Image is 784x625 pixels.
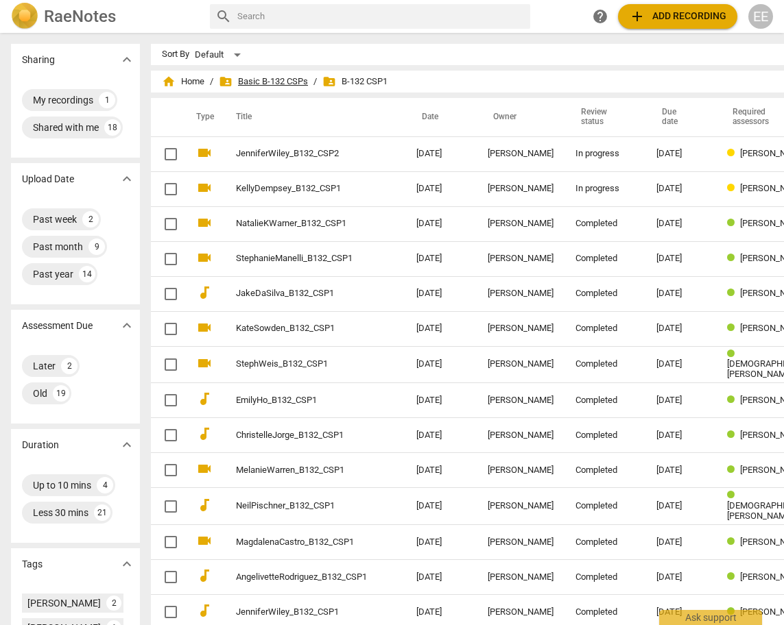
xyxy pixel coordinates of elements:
div: Shared with me [33,121,99,134]
div: 18 [104,119,121,136]
div: [DATE] [656,184,705,194]
div: Less 30 mins [33,506,88,519]
td: [DATE] [405,136,477,171]
a: JenniferWiley_B132_CSP2 [236,149,367,159]
span: audiotrack [196,391,213,407]
span: videocam [196,215,213,231]
div: [PERSON_NAME] [488,537,554,548]
span: expand_more [119,171,135,187]
a: NatalieKWarner_B132_CSP1 [236,219,367,229]
span: add [629,8,645,25]
a: EmilyHo_B132_CSP1 [236,395,367,406]
td: [DATE] [405,560,477,595]
span: Review status: completed [727,537,740,547]
span: expand_more [119,51,135,68]
span: audiotrack [196,497,213,513]
th: Title [219,98,405,136]
span: help [592,8,608,25]
div: [DATE] [656,254,705,264]
div: 2 [106,596,121,611]
div: [PERSON_NAME] [488,184,554,194]
div: [DATE] [656,607,705,617]
div: 2 [61,358,78,374]
button: Show more [117,554,137,574]
div: 4 [97,477,113,493]
h2: RaeNotes [44,7,116,26]
span: Review status: in progress [727,183,740,193]
div: Completed [575,359,634,369]
div: 9 [88,238,105,255]
div: Default [195,44,246,66]
p: Tags [22,557,43,572]
div: Ask support [659,610,762,625]
div: [PERSON_NAME] [488,430,554,441]
span: Review status: in progress [727,148,740,158]
span: Review status: completed [727,490,740,500]
td: [DATE] [405,171,477,206]
span: Review status: completed [727,253,740,263]
div: [PERSON_NAME] [488,465,554,476]
div: Completed [575,430,634,441]
span: Review status: completed [727,323,740,333]
a: JakeDaSilva_B132_CSP1 [236,289,367,299]
a: JenniferWiley_B132_CSP1 [236,607,367,617]
div: Sort By [162,49,189,60]
a: Help [588,4,613,29]
button: Show more [117,169,137,189]
a: ChristelleJorge_B132_CSP1 [236,430,367,441]
a: KateSowden_B132_CSP1 [236,323,367,334]
p: Upload Date [22,172,74,186]
a: NeilPischner_B132_CSP1 [236,501,367,511]
div: [PERSON_NAME] [488,607,554,617]
th: Type [185,98,219,136]
td: [DATE] [405,276,477,311]
span: / [313,77,317,87]
span: / [210,77,213,87]
span: Review status: completed [727,465,740,475]
span: Review status: completed [727,430,740,440]
td: [DATE] [405,525,477,560]
div: [PERSON_NAME] [488,254,554,264]
td: [DATE] [405,488,477,525]
div: [DATE] [656,289,705,299]
td: [DATE] [405,346,477,383]
div: [PERSON_NAME] [488,572,554,583]
span: videocam [196,145,213,161]
div: [DATE] [656,149,705,159]
td: [DATE] [405,453,477,488]
div: [PERSON_NAME] [27,596,101,610]
div: Old [33,387,47,400]
div: [DATE] [656,430,705,441]
div: Completed [575,289,634,299]
span: expand_more [119,317,135,334]
span: Review status: completed [727,572,740,582]
span: audiotrack [196,567,213,584]
span: videocam [196,180,213,196]
span: videocam [196,249,213,266]
span: expand_more [119,437,135,453]
div: [PERSON_NAME] [488,289,554,299]
div: [PERSON_NAME] [488,501,554,511]
th: Due date [645,98,716,136]
div: Completed [575,254,634,264]
div: 14 [79,266,95,282]
a: MelanieWarren_B132_CSP1 [236,465,367,476]
a: KellyDempsey_B132_CSP1 [236,184,367,194]
div: 2 [82,211,99,228]
div: [DATE] [656,537,705,548]
p: Sharing [22,53,55,67]
img: Logo [11,3,38,30]
p: Assessment Due [22,319,93,333]
td: [DATE] [405,241,477,276]
div: [PERSON_NAME] [488,323,554,334]
div: Past year [33,267,73,281]
div: [DATE] [656,501,705,511]
div: Completed [575,607,634,617]
div: [PERSON_NAME] [488,395,554,406]
div: [DATE] [656,219,705,229]
div: Completed [575,219,634,229]
div: [PERSON_NAME] [488,359,554,369]
button: Show more [117,49,137,70]
th: Owner [477,98,565,136]
td: [DATE] [405,383,477,418]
